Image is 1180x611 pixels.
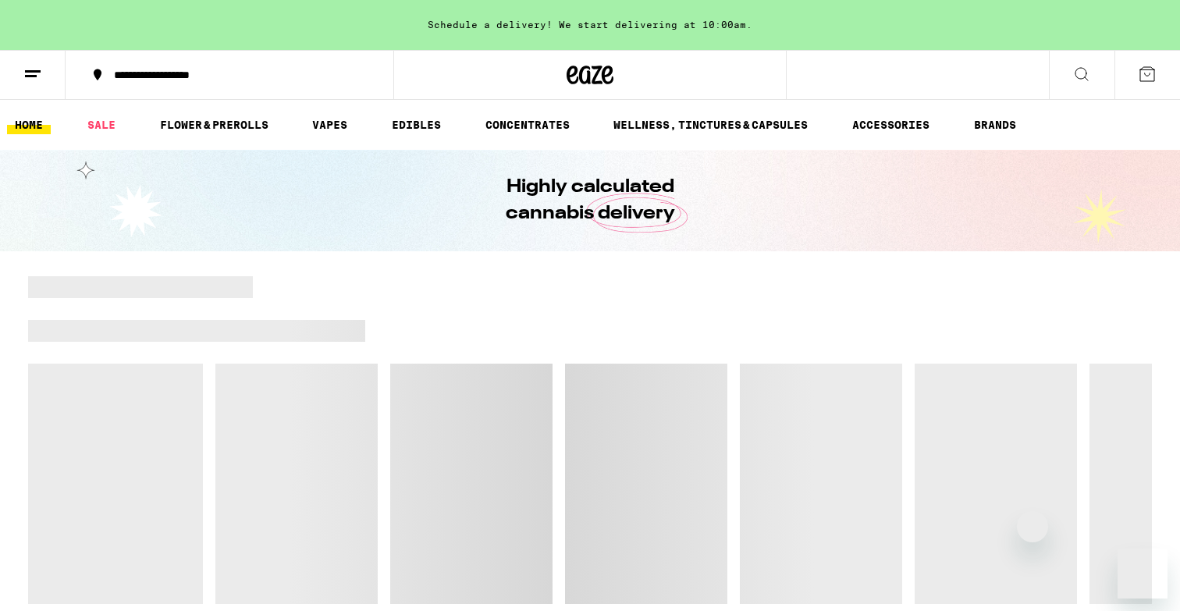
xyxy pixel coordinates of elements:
a: CONCENTRATES [478,115,578,134]
a: HOME [7,115,51,134]
a: EDIBLES [384,115,449,134]
iframe: Button to launch messaging window [1118,549,1168,599]
iframe: Close message [1017,511,1048,542]
a: SALE [80,115,123,134]
a: ACCESSORIES [844,115,937,134]
a: WELLNESS, TINCTURES & CAPSULES [606,115,816,134]
a: VAPES [304,115,355,134]
h1: Highly calculated cannabis delivery [461,174,719,227]
a: FLOWER & PREROLLS [152,115,276,134]
a: BRANDS [966,115,1024,134]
